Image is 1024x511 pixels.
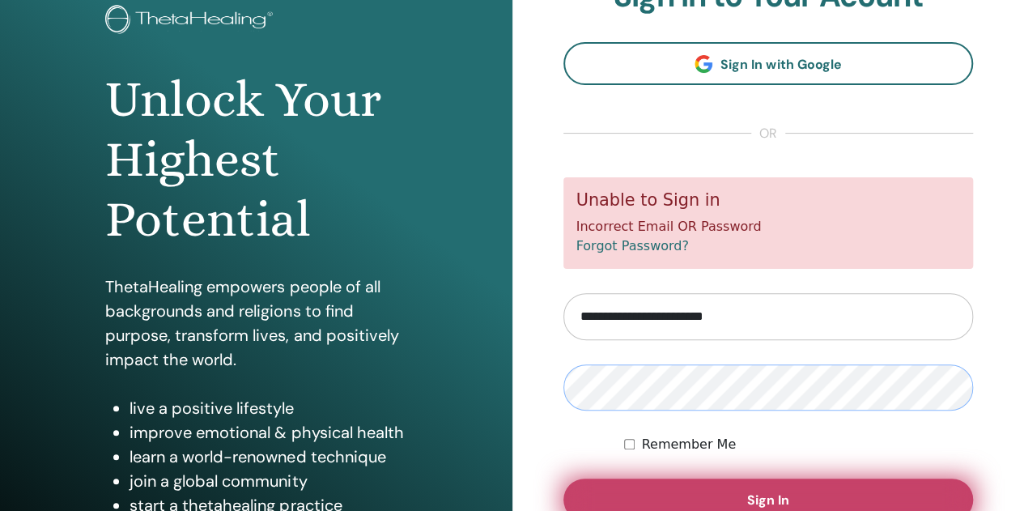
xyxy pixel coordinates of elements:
[576,190,961,211] h5: Unable to Sign in
[105,70,406,250] h1: Unlock Your Highest Potential
[747,492,789,509] span: Sign In
[563,42,974,85] a: Sign In with Google
[751,124,785,143] span: or
[130,396,406,420] li: live a positive lifestyle
[130,469,406,493] li: join a global community
[624,435,973,454] div: Keep me authenticated indefinitely or until I manually logout
[130,420,406,445] li: improve emotional & physical health
[563,177,974,269] div: Incorrect Email OR Password
[105,275,406,372] p: ThetaHealing empowers people of all backgrounds and religions to find purpose, transform lives, a...
[641,435,736,454] label: Remember Me
[130,445,406,469] li: learn a world-renowned technique
[720,56,841,73] span: Sign In with Google
[576,238,689,253] a: Forgot Password?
